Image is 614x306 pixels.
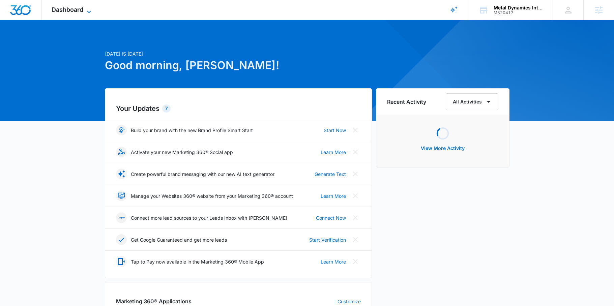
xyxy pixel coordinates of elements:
p: Create powerful brand messaging with our new AI text generator [131,171,274,178]
button: Close [350,147,361,157]
p: Tap to Pay now available in the Marketing 360® Mobile App [131,258,264,265]
button: Close [350,169,361,179]
button: Close [350,125,361,135]
p: Manage your Websites 360® website from your Marketing 360® account [131,192,293,200]
a: Learn More [321,258,346,265]
p: Get Google Guaranteed and get more leads [131,236,227,243]
button: Close [350,190,361,201]
button: Close [350,256,361,267]
button: All Activities [446,93,498,110]
h2: Marketing 360® Applications [116,297,192,305]
a: Learn More [321,149,346,156]
span: Dashboard [52,6,83,13]
a: Learn More [321,192,346,200]
h2: Your Updates [116,103,361,114]
p: [DATE] is [DATE] [105,50,372,57]
a: Customize [338,298,361,305]
p: Connect more lead sources to your Leads Inbox with [PERSON_NAME] [131,214,287,221]
a: Start Now [324,127,346,134]
div: account id [494,10,543,15]
div: 7 [162,104,171,113]
a: Connect Now [316,214,346,221]
p: Build your brand with the new Brand Profile Smart Start [131,127,253,134]
h1: Good morning, [PERSON_NAME]! [105,57,372,73]
h6: Recent Activity [387,98,426,106]
button: View More Activity [414,140,471,156]
button: Close [350,212,361,223]
button: Close [350,234,361,245]
a: Start Verification [309,236,346,243]
p: Activate your new Marketing 360® Social app [131,149,233,156]
a: Generate Text [315,171,346,178]
div: account name [494,5,543,10]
